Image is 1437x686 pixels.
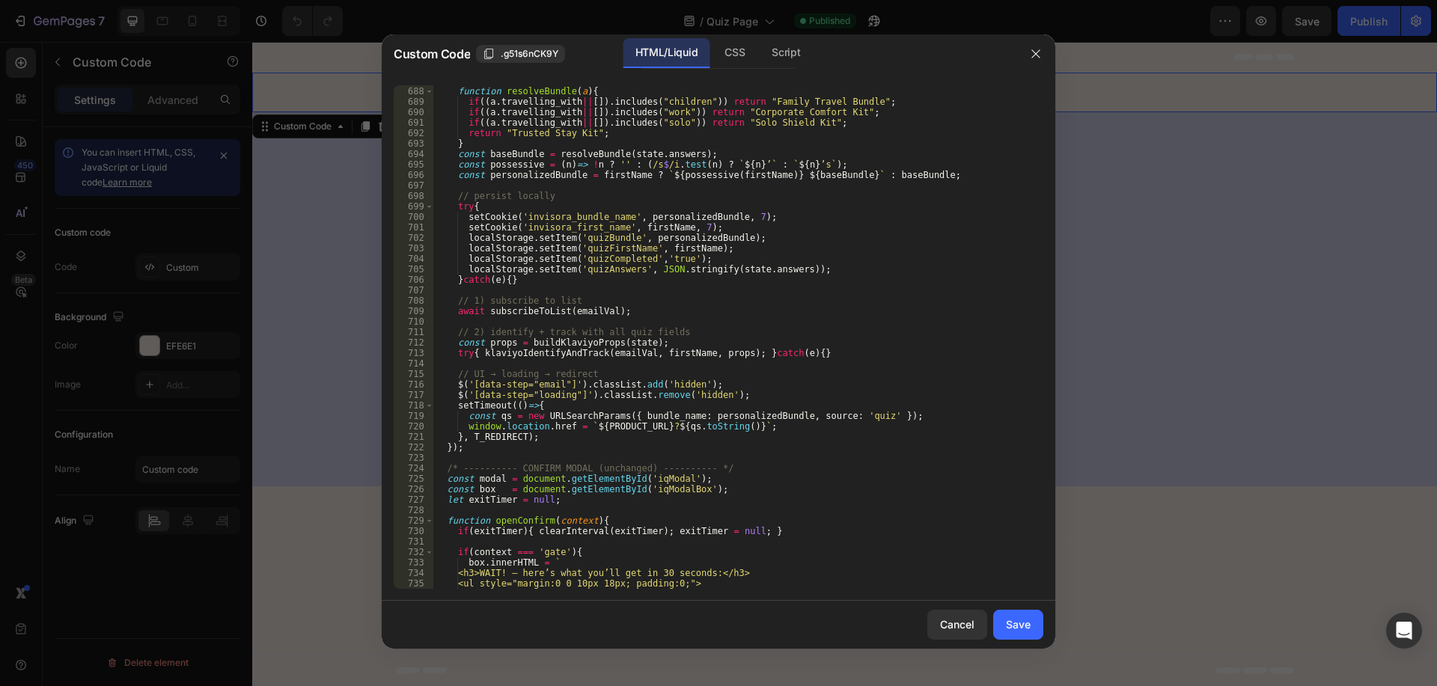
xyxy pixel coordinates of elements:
div: Save [1006,616,1031,632]
div: 723 [394,453,433,463]
div: Script [760,38,812,68]
div: Cancel [940,616,974,632]
div: 731 [394,536,433,547]
span: .g51s6nCK9Y [501,47,558,61]
div: 693 [394,138,433,149]
span: then drag & drop elements [647,541,759,554]
button: .g51s6nCK9Y [476,45,565,63]
div: 706 [394,275,433,285]
div: 735 [394,578,433,589]
div: 705 [394,264,433,275]
div: 695 [394,159,433,170]
div: 707 [394,285,433,295]
div: 692 [394,128,433,138]
div: 715 [394,369,433,379]
div: 700 [394,212,433,222]
div: 733 [394,557,433,568]
div: 701 [394,222,433,233]
div: 714 [394,358,433,369]
div: 698 [394,191,433,201]
div: 709 [394,306,433,316]
button: Cancel [927,610,987,640]
div: 688 [394,86,433,97]
span: Add section [557,489,628,504]
span: from URL or image [547,541,627,554]
div: 699 [394,201,433,212]
div: 711 [394,327,433,337]
div: 726 [394,484,433,494]
div: 730 [394,526,433,536]
div: CSS [713,38,757,68]
div: 690 [394,107,433,117]
div: 704 [394,254,433,264]
div: 722 [394,442,433,453]
div: 717 [394,390,433,400]
div: 725 [394,474,433,484]
span: inspired by CRO experts [424,541,527,554]
div: 719 [394,411,433,421]
div: Generate layout [549,522,627,538]
div: 728 [394,505,433,515]
div: 727 [394,494,433,505]
div: Add blank section [659,522,750,538]
div: 703 [394,243,433,254]
span: Custom Code [394,45,470,63]
div: 697 [394,180,433,191]
div: 724 [394,463,433,474]
div: 691 [394,117,433,128]
div: 734 [394,568,433,578]
div: 712 [394,337,433,348]
div: Open Intercom Messenger [1386,613,1422,649]
div: 702 [394,233,433,243]
div: 718 [394,400,433,411]
div: 716 [394,379,433,390]
div: 710 [394,316,433,327]
div: 694 [394,149,433,159]
div: 732 [394,547,433,557]
button: Save [993,610,1043,640]
div: 713 [394,348,433,358]
div: 689 [394,97,433,107]
div: Custom Code [19,78,82,91]
div: 720 [394,421,433,432]
p: Publish the page to see the content. [374,43,811,58]
div: 729 [394,515,433,526]
div: Choose templates [431,522,522,538]
div: 721 [394,432,433,442]
div: 708 [394,295,433,306]
div: 696 [394,170,433,180]
div: HTML/Liquid [623,38,710,68]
